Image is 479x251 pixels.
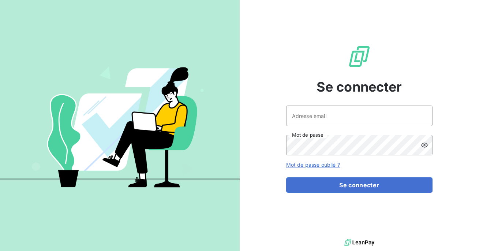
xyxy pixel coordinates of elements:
[348,45,371,68] img: Logo LeanPay
[286,162,340,168] a: Mot de passe oublié ?
[344,237,374,248] img: logo
[286,177,433,193] button: Se connecter
[286,106,433,126] input: placeholder
[317,77,402,97] span: Se connecter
